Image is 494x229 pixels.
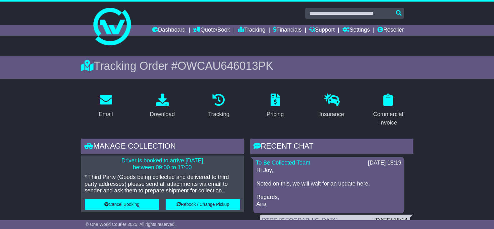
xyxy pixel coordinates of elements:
[319,110,344,119] div: Insurance
[85,174,240,194] p: * Third Party (Goods being collected and delivered to third party addresses) please send all atta...
[177,59,273,72] span: OWCAU646013PK
[152,25,186,36] a: Dashboard
[256,160,311,166] a: To Be Collected Team
[166,199,240,210] button: Rebook / Change Pickup
[262,217,338,223] a: DTDC [GEOGRAPHIC_DATA]
[193,25,230,36] a: Quote/Book
[81,139,244,155] div: Manage collection
[377,25,404,36] a: Reseller
[363,91,413,129] a: Commercial Invoice
[204,91,233,121] a: Tracking
[257,167,401,208] p: Hi Joy, Noted on this, we will wait for an update here. Regards, Aira
[368,160,402,166] div: [DATE] 18:19
[99,110,113,119] div: Email
[86,222,176,227] span: © One World Courier 2025. All rights reserved.
[273,25,302,36] a: Financials
[267,110,284,119] div: Pricing
[85,157,240,171] p: Driver is booked to arrive [DATE] between 09:00 to 17:00
[342,25,370,36] a: Settings
[81,59,413,73] div: Tracking Order #
[208,110,229,119] div: Tracking
[315,91,348,121] a: Insurance
[262,91,288,121] a: Pricing
[85,199,159,210] button: Cancel Booking
[150,110,175,119] div: Download
[367,110,409,127] div: Commercial Invoice
[309,25,335,36] a: Support
[250,139,413,155] div: RECENT CHAT
[95,91,117,121] a: Email
[146,91,179,121] a: Download
[238,25,265,36] a: Tracking
[374,217,408,224] div: [DATE] 18:14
